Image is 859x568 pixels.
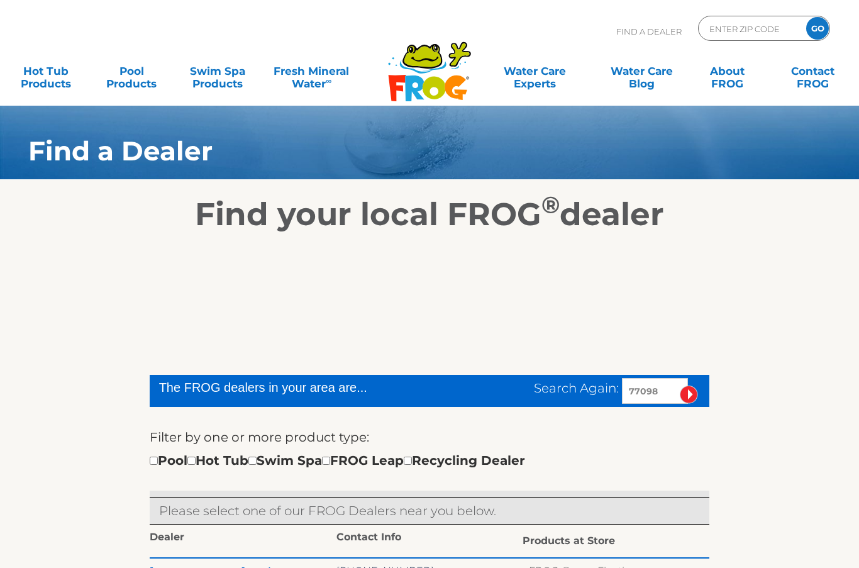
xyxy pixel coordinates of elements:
[9,196,850,233] h2: Find your local FROG dealer
[480,58,589,84] a: Water CareExperts
[159,501,701,521] p: Please select one of our FROG Dealers near you below.
[98,58,165,84] a: PoolProducts
[184,58,251,84] a: Swim SpaProducts
[150,427,369,447] label: Filter by one or more product type:
[150,531,336,547] div: Dealer
[608,58,675,84] a: Water CareBlog
[806,17,829,40] input: GO
[159,378,435,397] div: The FROG dealers in your area are...
[13,58,79,84] a: Hot TubProducts
[523,531,709,551] div: Products at Store
[694,58,761,84] a: AboutFROG
[150,450,525,471] div: Pool Hot Tub Swim Spa FROG Leap Recycling Dealer
[616,16,682,47] p: Find A Dealer
[336,531,523,547] div: Contact Info
[28,136,765,166] h1: Find a Dealer
[534,381,619,396] span: Search Again:
[680,386,698,404] input: Submit
[270,58,353,84] a: Fresh MineralWater∞
[381,25,478,102] img: Frog Products Logo
[326,76,331,86] sup: ∞
[780,58,846,84] a: ContactFROG
[541,191,560,219] sup: ®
